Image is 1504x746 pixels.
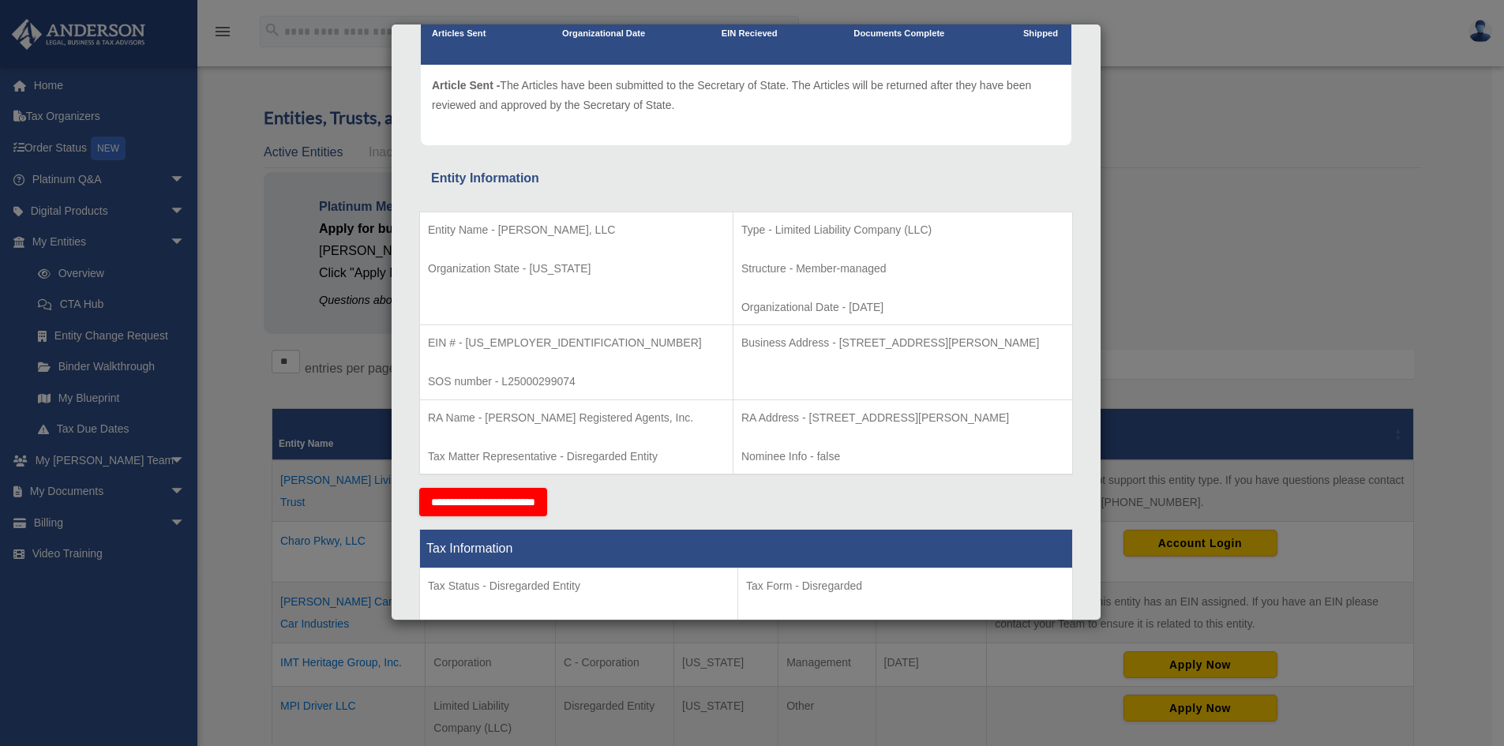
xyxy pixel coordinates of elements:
p: Nominee Info - false [741,447,1064,467]
td: Tax Period Type - Calendar Year [420,568,738,685]
p: Articles Sent [432,26,486,42]
p: Documents Complete [853,26,944,42]
p: Organizational Date [562,26,645,42]
p: EIN Recieved [722,26,778,42]
p: Tax Matter Representative - Disregarded Entity [428,447,725,467]
p: Tax Form - Disregarded [746,576,1064,596]
p: Type - Limited Liability Company (LLC) [741,220,1064,240]
p: Business Address - [STREET_ADDRESS][PERSON_NAME] [741,333,1064,353]
p: Organizational Date - [DATE] [741,298,1064,317]
th: Tax Information [420,530,1073,568]
p: Structure - Member-managed [741,259,1064,279]
p: RA Name - [PERSON_NAME] Registered Agents, Inc. [428,408,725,428]
p: Organization State - [US_STATE] [428,259,725,279]
p: Shipped [1021,26,1060,42]
p: Year End Month - Calendar Year [428,615,729,635]
p: Entity Name - [PERSON_NAME], LLC [428,220,725,240]
p: Federal Return Due Date - [DATE] [746,615,1064,635]
p: The Articles have been submitted to the Secretary of State. The Articles will be returned after t... [432,76,1060,114]
p: SOS number - L25000299074 [428,372,725,392]
p: EIN # - [US_EMPLOYER_IDENTIFICATION_NUMBER] [428,333,725,353]
p: RA Address - [STREET_ADDRESS][PERSON_NAME] [741,408,1064,428]
span: Article Sent - [432,79,500,92]
div: Entity Information [431,167,1061,189]
p: Tax Status - Disregarded Entity [428,576,729,596]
